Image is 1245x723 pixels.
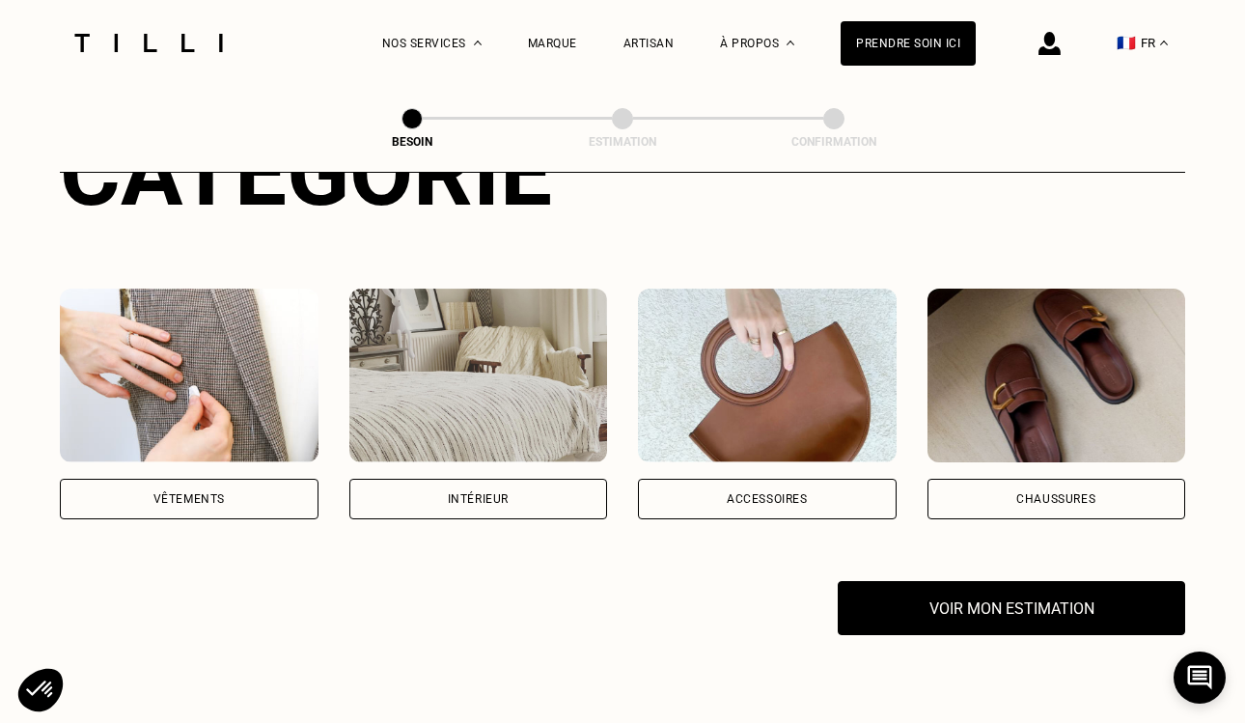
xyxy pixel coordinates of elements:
button: Voir mon estimation [838,581,1185,635]
div: Intérieur [448,493,509,505]
img: icône connexion [1038,32,1061,55]
span: 🇫🇷 [1117,34,1136,52]
a: Artisan [623,37,675,50]
a: Marque [528,37,577,50]
img: Vêtements [60,289,318,462]
div: Confirmation [737,135,930,149]
img: Menu déroulant à propos [787,41,794,45]
img: Logo du service de couturière Tilli [68,34,230,52]
div: Chaussures [1016,493,1095,505]
div: Estimation [526,135,719,149]
img: Intérieur [349,289,608,462]
img: menu déroulant [1160,41,1168,45]
div: Vêtements [153,493,225,505]
img: Menu déroulant [474,41,482,45]
a: Prendre soin ici [841,21,976,66]
div: Besoin [316,135,509,149]
div: Catégorie [60,119,1185,227]
img: Chaussures [927,289,1186,462]
div: Accessoires [727,493,808,505]
img: Accessoires [638,289,897,462]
